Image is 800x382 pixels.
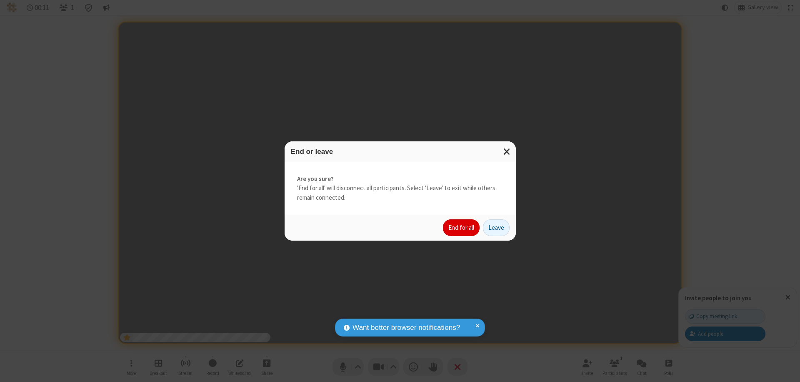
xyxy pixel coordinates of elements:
strong: Are you sure? [297,174,503,184]
button: Close modal [498,141,516,162]
h3: End or leave [291,148,510,156]
span: Want better browser notifications? [352,322,460,333]
button: Leave [483,219,510,236]
button: End for all [443,219,480,236]
div: 'End for all' will disconnect all participants. Select 'Leave' to exit while others remain connec... [285,162,516,215]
